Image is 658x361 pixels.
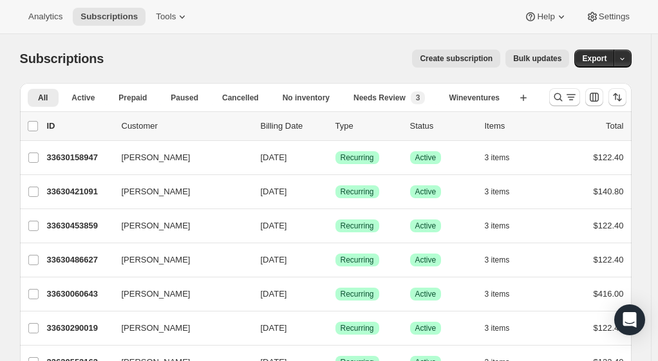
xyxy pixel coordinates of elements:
span: 3 items [485,323,510,333]
span: $416.00 [594,289,624,299]
div: IDCustomerBilling DateTypeStatusItemsTotal [47,120,624,133]
button: Export [574,50,614,68]
p: 33630158947 [47,151,111,164]
p: Total [606,120,623,133]
span: Recurring [341,289,374,299]
button: [PERSON_NAME] [114,147,243,168]
div: Open Intercom Messenger [614,304,645,335]
span: 3 items [485,255,510,265]
span: $122.40 [594,153,624,162]
div: 33630453859[PERSON_NAME][DATE]SuccessRecurringSuccessActive3 items$122.40 [47,217,624,235]
button: [PERSON_NAME] [114,216,243,236]
button: 3 items [485,217,524,235]
button: Analytics [21,8,70,26]
p: 33630421091 [47,185,111,198]
span: Help [537,12,554,22]
span: 3 items [485,221,510,231]
button: Help [516,8,575,26]
span: Subscriptions [20,51,104,66]
span: 3 items [485,153,510,163]
button: [PERSON_NAME] [114,250,243,270]
button: Subscriptions [73,8,146,26]
span: Create subscription [420,53,493,64]
p: 33630453859 [47,219,111,232]
button: 3 items [485,319,524,337]
span: $122.40 [594,255,624,264]
p: 33630290019 [47,322,111,335]
span: Recurring [341,187,374,197]
p: Status [410,120,475,133]
div: 33630421091[PERSON_NAME][DATE]SuccessRecurringSuccessActive3 items$140.80 [47,183,624,201]
span: [DATE] [261,289,287,299]
button: [PERSON_NAME] [114,181,243,202]
span: [DATE] [261,221,287,230]
span: Subscriptions [80,12,138,22]
span: [PERSON_NAME] [122,254,191,266]
button: [PERSON_NAME] [114,318,243,338]
span: All [38,93,48,103]
button: [PERSON_NAME] [114,284,243,304]
span: $122.40 [594,323,624,333]
span: $122.40 [594,221,624,230]
span: Active [415,323,437,333]
div: 33630290019[PERSON_NAME][DATE]SuccessRecurringSuccessActive3 items$122.40 [47,319,624,337]
button: Settings [578,8,637,26]
button: Search and filter results [549,88,580,106]
span: Active [71,93,95,103]
span: Recurring [341,221,374,231]
div: Type [335,120,400,133]
span: [DATE] [261,187,287,196]
span: 3 items [485,187,510,197]
span: $140.80 [594,187,624,196]
div: 33630060643[PERSON_NAME][DATE]SuccessRecurringSuccessActive3 items$416.00 [47,285,624,303]
button: Create new view [513,89,534,107]
span: Active [415,289,437,299]
span: Cancelled [222,93,259,103]
button: Customize table column order and visibility [585,88,603,106]
div: Items [485,120,549,133]
span: Wineventures [449,93,500,103]
p: Customer [122,120,250,133]
span: 3 [416,93,420,103]
span: 3 items [485,289,510,299]
span: [DATE] [261,255,287,264]
button: Create subscription [412,50,500,68]
span: No inventory [283,93,330,103]
span: [DATE] [261,323,287,333]
button: 3 items [485,183,524,201]
span: Export [582,53,606,64]
span: Bulk updates [513,53,561,64]
button: 3 items [485,285,524,303]
span: Needs Review [353,93,406,103]
div: 33630158947[PERSON_NAME][DATE]SuccessRecurringSuccessActive3 items$122.40 [47,149,624,167]
button: Sort the results [608,88,626,106]
span: [PERSON_NAME] [122,185,191,198]
p: 33630060643 [47,288,111,301]
button: 3 items [485,251,524,269]
span: Active [415,153,437,163]
span: Active [415,255,437,265]
span: Active [415,187,437,197]
span: Recurring [341,153,374,163]
span: [PERSON_NAME] [122,288,191,301]
span: Recurring [341,255,374,265]
span: Paused [171,93,198,103]
span: [PERSON_NAME] [122,322,191,335]
button: Tools [148,8,196,26]
span: [PERSON_NAME] [122,151,191,164]
p: Billing Date [261,120,325,133]
p: ID [47,120,111,133]
span: Analytics [28,12,62,22]
button: More views [28,109,95,123]
p: 33630486627 [47,254,111,266]
button: 3 items [485,149,524,167]
div: 33630486627[PERSON_NAME][DATE]SuccessRecurringSuccessActive3 items$122.40 [47,251,624,269]
span: [PERSON_NAME] [122,219,191,232]
span: [DATE] [261,153,287,162]
span: Settings [599,12,630,22]
span: Active [415,221,437,231]
span: Prepaid [118,93,147,103]
span: Recurring [341,323,374,333]
span: Tools [156,12,176,22]
button: Bulk updates [505,50,569,68]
